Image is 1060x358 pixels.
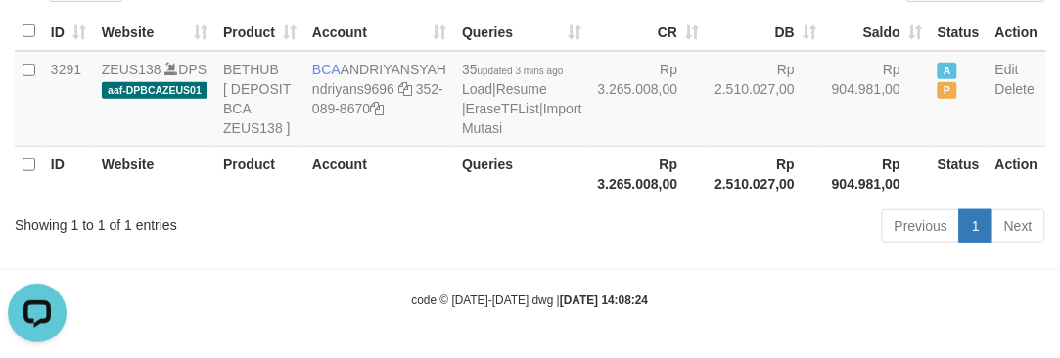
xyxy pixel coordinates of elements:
[590,13,708,51] th: CR: activate to sort column ascending
[15,207,427,235] div: Showing 1 to 1 of 1 entries
[707,13,824,51] th: DB: activate to sort column ascending
[560,293,648,307] strong: [DATE] 14:08:24
[462,101,581,136] a: Import Mutasi
[995,81,1035,97] a: Delete
[94,51,215,147] td: DPS
[8,8,67,67] button: Open LiveChat chat widget
[995,62,1019,77] a: Edit
[454,13,589,51] th: Queries: activate to sort column ascending
[882,209,960,243] a: Previous
[43,51,94,147] td: 3291
[462,62,563,77] span: 35
[988,146,1046,201] th: Action
[94,13,215,51] th: Website: activate to sort column ascending
[43,146,94,201] th: ID
[215,146,304,201] th: Product
[43,13,94,51] th: ID: activate to sort column ascending
[959,209,992,243] a: 1
[312,81,394,97] a: ndriyans9696
[938,82,957,99] span: Paused
[370,101,384,116] a: Copy 3520898670 to clipboard
[304,13,454,51] th: Account: activate to sort column ascending
[930,146,988,201] th: Status
[412,293,649,307] small: code © [DATE]-[DATE] dwg |
[988,13,1046,51] th: Action
[312,62,341,77] span: BCA
[938,63,957,79] span: Active
[215,51,304,147] td: BETHUB [ DEPOSIT BCA ZEUS138 ]
[824,51,930,147] td: Rp 904.981,00
[824,146,930,201] th: Rp 904.981,00
[478,66,564,76] span: updated 3 mins ago
[462,81,492,97] a: Load
[454,146,589,201] th: Queries
[707,146,824,201] th: Rp 2.510.027,00
[496,81,547,97] a: Resume
[462,62,581,136] span: | | |
[590,146,708,201] th: Rp 3.265.008,00
[930,13,988,51] th: Status
[824,13,930,51] th: Saldo: activate to sort column ascending
[102,82,207,99] span: aaf-DPBCAZEUS01
[304,51,454,147] td: ANDRIYANSYAH 352-089-8670
[304,146,454,201] th: Account
[707,51,824,147] td: Rp 2.510.027,00
[215,13,304,51] th: Product: activate to sort column ascending
[398,81,412,97] a: Copy ndriyans9696 to clipboard
[590,51,708,147] td: Rp 3.265.008,00
[991,209,1045,243] a: Next
[466,101,539,116] a: EraseTFList
[102,62,161,77] a: ZEUS138
[94,146,215,201] th: Website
